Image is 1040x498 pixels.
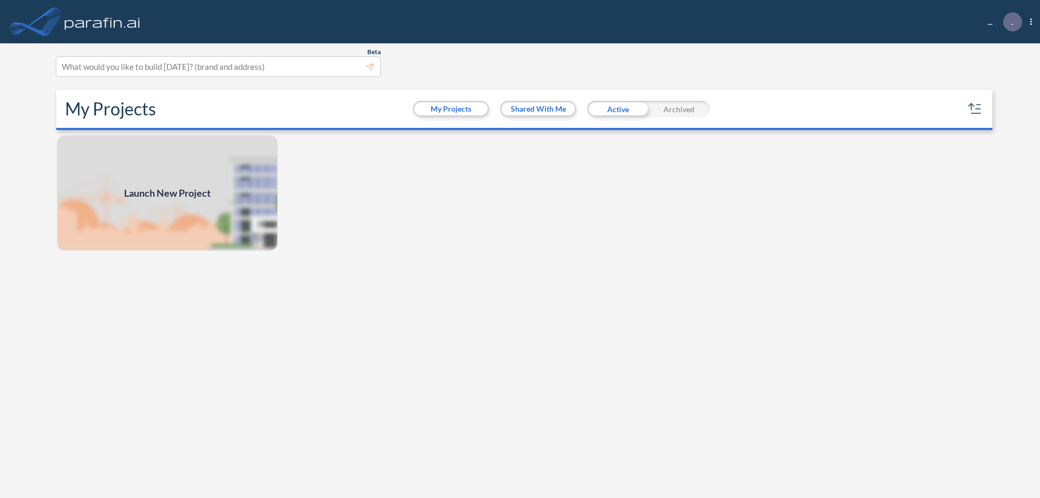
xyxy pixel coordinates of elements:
[414,102,487,115] button: My Projects
[587,101,648,117] div: Active
[56,134,278,251] img: add
[971,12,1032,31] div: ...
[124,186,211,201] span: Launch New Project
[502,102,575,115] button: Shared With Me
[1011,17,1013,27] p: .
[648,101,710,117] div: Archived
[65,99,156,119] h2: My Projects
[367,48,381,56] span: Beta
[56,134,278,251] a: Launch New Project
[966,100,984,118] button: sort
[62,11,142,33] img: logo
